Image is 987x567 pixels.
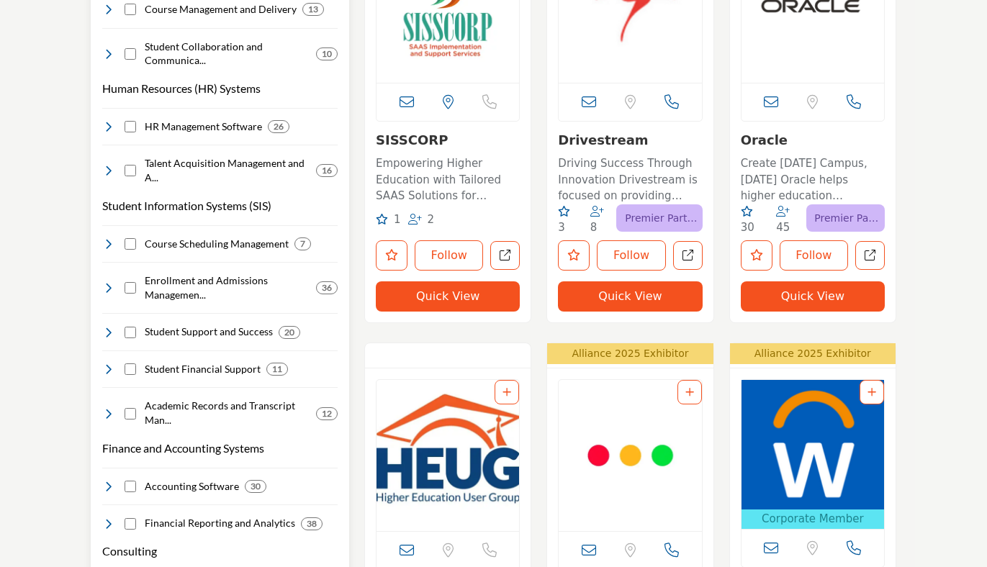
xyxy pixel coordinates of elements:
input: Select Enrollment and Admissions Management checkbox [125,282,136,294]
b: 38 [307,519,317,529]
b: 11 [272,364,282,374]
h4: Academic Records and Transcript Management: Robust systems ensuring accurate, efficient, and secu... [145,399,311,427]
span: Corporate Member [744,511,881,527]
div: 11 Results For Student Financial Support [266,363,288,376]
a: Add To List [685,386,694,398]
button: Consulting [102,543,157,560]
span: 3 [558,221,565,234]
img: Workday [742,380,884,509]
button: Follow [597,240,665,271]
button: Like listing [558,240,590,271]
div: 12 Results For Academic Records and Transcript Management [316,407,338,420]
h4: Student Support and Success: Tools dedicated to enhancing student experiences, ensuring they rece... [145,325,273,339]
div: 30 Results For Accounting Software [245,480,266,493]
span: 45 [776,221,790,234]
i: Like [376,214,388,224]
img: Higher Education User Group (HEUG) [377,380,519,531]
button: Finance and Accounting Systems [102,440,264,457]
div: 10 Results For Student Collaboration and Communication [316,47,338,60]
h3: SISSCORP [376,132,520,148]
div: 36 Results For Enrollment and Admissions Management [316,281,338,294]
span: 8 [590,221,598,234]
b: 10 [322,49,332,59]
button: Follow [780,240,848,271]
span: 30 [741,221,754,234]
b: 30 [251,481,261,491]
input: Select Course Scheduling Management checkbox [125,238,136,250]
div: 26 Results For HR Management Software [268,120,289,133]
button: Quick View [741,281,885,312]
a: Add To List [502,386,511,398]
p: Create [DATE] Campus, [DATE] Oracle helps higher education institutions worldwide enrich the teac... [741,155,885,204]
a: Open Listing in new tab [377,380,519,531]
div: 20 Results For Student Support and Success [279,326,300,339]
p: Driving Success Through Innovation Drivestream is focused on providing innovative solutions to he... [558,155,702,204]
button: Student Information Systems (SIS) [102,197,271,214]
h4: Talent Acquisition Management and Applicant Tracking: Comprehensive systems designed to identify,... [145,156,311,184]
p: Premier Partner [622,208,697,228]
h4: Financial Reporting and Analytics: Transform raw financial data into actionable insights. Designe... [145,516,295,530]
input: Select Financial Reporting and Analytics checkbox [125,518,136,530]
b: 26 [274,122,284,132]
p: Alliance 2025 Exhibitor [734,346,891,361]
a: Empowering Higher Education with Tailored SAAS Solutions for Seamless ERP Success This consulting... [376,152,520,204]
a: Open Listing in new tab [742,380,884,529]
input: Select Talent Acquisition Management and Applicant Tracking checkbox [125,165,136,176]
b: 7 [300,239,305,249]
h4: HR Management Software: Precision tools tailored for the educational sector, ensuring effective s... [145,119,262,134]
button: Like listing [741,240,772,271]
h4: Student Financial Support: Student Financial Support [145,362,261,376]
div: Followers [590,204,616,236]
b: 20 [284,327,294,337]
div: Followers [776,204,806,236]
button: Human Resources (HR) Systems [102,80,261,97]
h3: Drivestream [558,132,702,148]
input: Select Course Management and Delivery checkbox [125,4,136,15]
h4: Course Management and Delivery: Comprehensive platforms ensuring dynamic and effective course del... [145,2,297,17]
a: Open drivestream in new tab [673,241,703,271]
div: 16 Results For Talent Acquisition Management and Applicant Tracking [316,164,338,177]
input: Select Student Support and Success checkbox [125,327,136,338]
h4: Student Collaboration and Communication: Platforms promoting student interaction, enabling effect... [145,40,311,68]
h4: Course Scheduling Management: Advanced systems optimized for creating and managing course timetab... [145,237,289,251]
a: Oracle [741,132,788,148]
a: Driving Success Through Innovation Drivestream is focused on providing innovative solutions to he... [558,152,702,204]
a: Drivestream [558,132,648,148]
div: 7 Results For Course Scheduling Management [294,237,311,250]
i: Likes [741,206,753,217]
input: Select HR Management Software checkbox [125,121,136,132]
button: Follow [415,240,483,271]
button: Like listing [376,240,407,271]
button: Quick View [376,281,520,312]
h4: Enrollment and Admissions Management: Streamlined systems ensuring seamless student onboarding ex... [145,273,311,301]
p: Empowering Higher Education with Tailored SAAS Solutions for Seamless ERP Success This consulting... [376,155,520,204]
img: Stellic [559,380,701,531]
div: 13 Results For Course Management and Delivery [302,3,324,16]
b: 16 [322,165,332,176]
h3: Oracle [741,132,885,148]
b: 13 [308,4,318,14]
a: SISSCORP [376,132,448,148]
input: Select Academic Records and Transcript Management checkbox [125,408,136,419]
a: Open Listing in new tab [559,380,701,531]
button: Quick View [558,281,702,312]
p: Premier Partner [812,208,879,228]
a: Add To List [867,386,876,398]
div: 38 Results For Financial Reporting and Analytics [301,517,323,530]
b: 12 [322,409,332,419]
span: 2 [427,213,434,226]
h4: Accounting Software: Reliable and sector-specific financial tools, crafted for managing education... [145,479,239,494]
a: Open oracle in new tab [855,241,885,271]
div: Followers [408,212,435,228]
b: 36 [322,283,332,293]
i: Likes [558,206,570,217]
a: Open sisscorp in new tab [490,241,520,271]
input: Select Student Collaboration and Communication checkbox [125,48,136,60]
input: Select Student Financial Support checkbox [125,363,136,375]
input: Select Accounting Software checkbox [125,481,136,492]
p: Alliance 2025 Exhibitor [551,346,708,361]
